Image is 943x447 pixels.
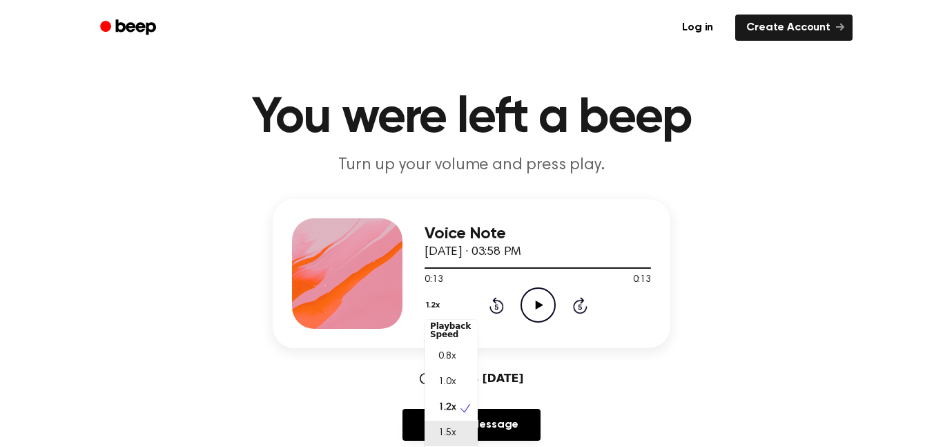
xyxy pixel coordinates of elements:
div: Playback Speed [425,316,478,344]
span: 1.5x [438,426,456,441]
span: 1.0x [438,375,456,390]
button: 1.2x [425,294,445,317]
span: 1.2x [438,401,456,415]
span: 0.8x [438,350,456,364]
